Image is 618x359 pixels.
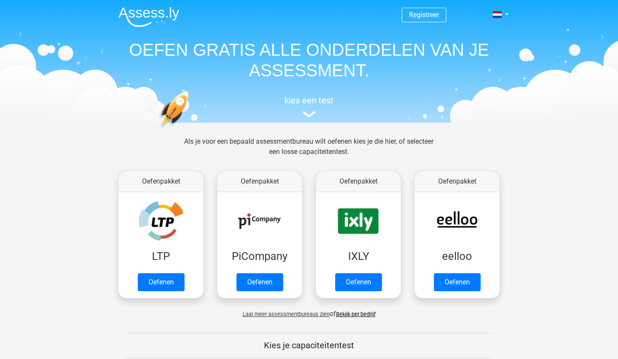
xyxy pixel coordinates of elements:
h5: Kies je capaciteitentest [126,340,492,350]
h1: OEFEN GRATIS ALLE ONDERDELEN VAN JE ASSESSMENT. [112,39,506,81]
a: kies een test [112,95,506,118]
span: Laat meer assessmentbureaus zien [242,311,330,317]
a: Registreer [409,11,439,19]
img: oefenen [159,91,222,169]
img: Assessly [118,7,179,27]
div: Als je voor een bepaald assessmentbureau wilt oefenen kies je die hier, of selecteer een losse ca... [177,136,440,167]
a: Oefenen [335,273,382,291]
a: Bekijk per bedrijf [336,311,376,317]
a: Oefenen [434,273,481,291]
h5: kies een test [112,95,506,106]
a: Oefenen [138,273,185,291]
div: of [112,302,506,319]
img: assessment [303,111,315,118]
a: Oefenen [236,273,283,291]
